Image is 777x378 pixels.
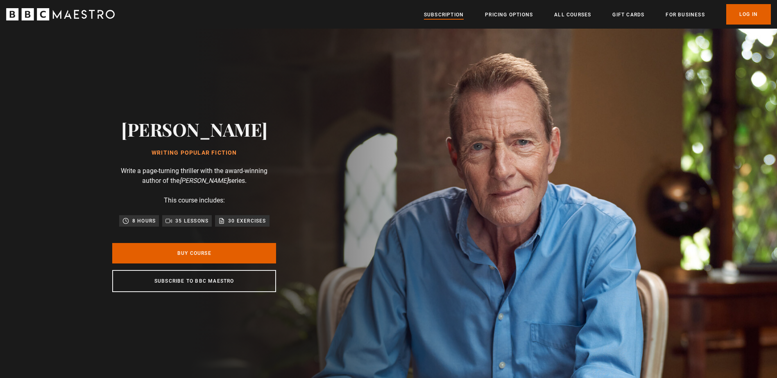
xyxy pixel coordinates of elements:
a: All Courses [554,11,591,19]
p: Write a page-turning thriller with the award-winning author of the series. [112,166,276,186]
nav: Primary [424,4,771,25]
i: [PERSON_NAME] [179,177,228,184]
p: 35 lessons [175,217,208,225]
h2: [PERSON_NAME] [121,119,267,139]
svg: BBC Maestro [6,8,115,20]
a: Subscription [424,11,464,19]
a: Pricing Options [485,11,533,19]
p: 30 exercises [228,217,266,225]
a: Subscribe to BBC Maestro [112,270,276,292]
h1: Writing Popular Fiction [121,150,267,156]
a: Log In [726,4,771,25]
p: This course includes: [164,196,225,205]
a: Gift Cards [612,11,644,19]
a: Buy Course [112,243,276,263]
a: For business [666,11,705,19]
p: 8 hours [132,217,156,225]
